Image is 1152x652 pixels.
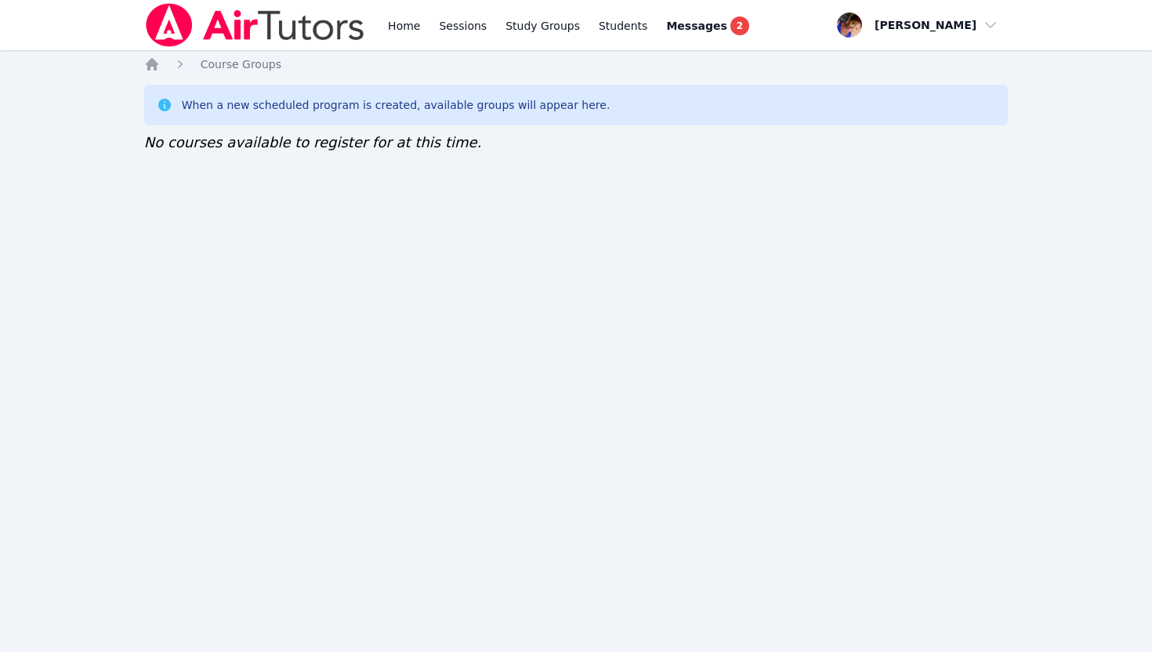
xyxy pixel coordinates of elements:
[201,58,281,71] span: Course Groups
[144,3,366,47] img: Air Tutors
[201,56,281,72] a: Course Groups
[144,56,1009,72] nav: Breadcrumb
[730,16,749,35] span: 2
[666,18,726,34] span: Messages
[144,134,482,150] span: No courses available to register for at this time.
[182,97,610,113] div: When a new scheduled program is created, available groups will appear here.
